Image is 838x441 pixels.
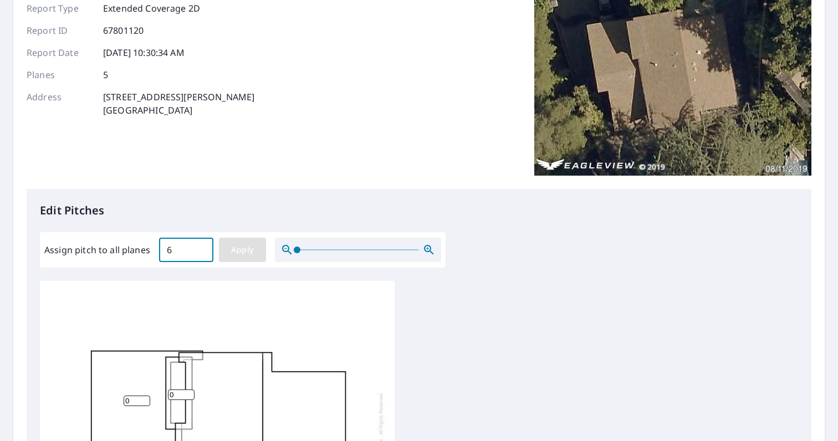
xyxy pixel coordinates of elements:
[40,202,798,219] p: Edit Pitches
[159,234,213,265] input: 00.0
[103,24,144,37] p: 67801120
[27,2,93,15] p: Report Type
[27,68,93,81] p: Planes
[228,243,257,257] span: Apply
[103,90,254,117] p: [STREET_ADDRESS][PERSON_NAME] [GEOGRAPHIC_DATA]
[219,238,266,262] button: Apply
[44,243,150,257] label: Assign pitch to all planes
[103,68,108,81] p: 5
[27,24,93,37] p: Report ID
[103,2,200,15] p: Extended Coverage 2D
[103,46,185,59] p: [DATE] 10:30:34 AM
[27,90,93,117] p: Address
[27,46,93,59] p: Report Date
